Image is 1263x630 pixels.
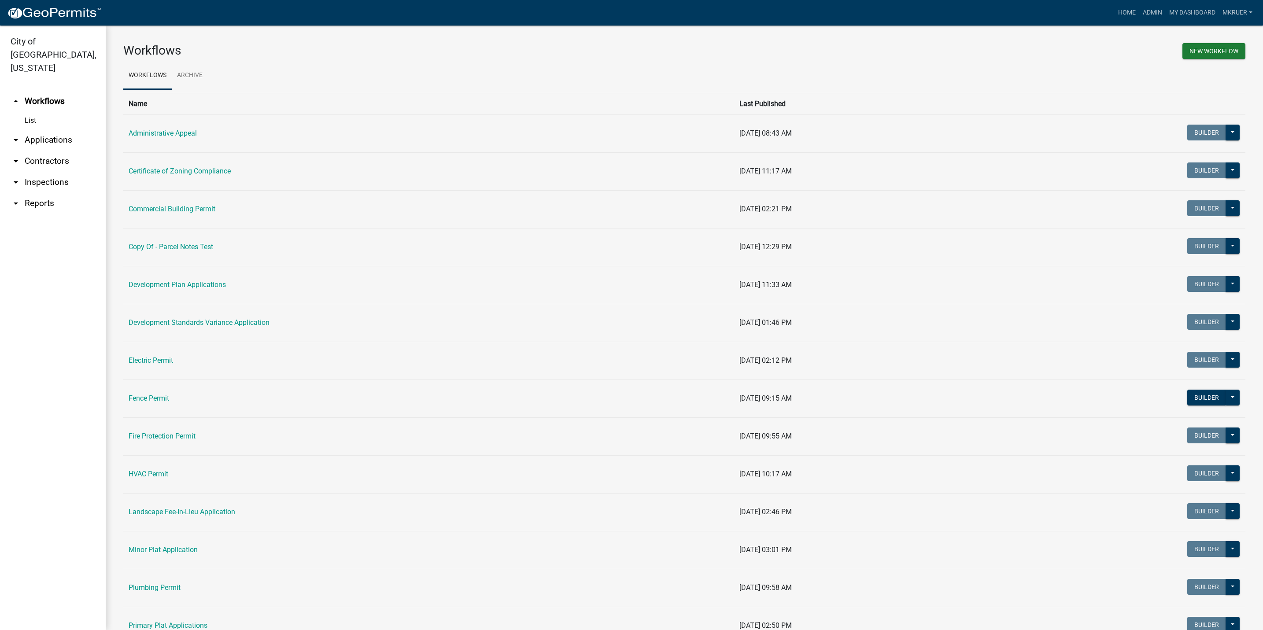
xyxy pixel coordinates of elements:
[739,583,792,592] span: [DATE] 09:58 AM
[1182,43,1245,59] button: New Workflow
[129,432,196,440] a: Fire Protection Permit
[1139,4,1166,21] a: Admin
[739,280,792,289] span: [DATE] 11:33 AM
[129,318,270,327] a: Development Standards Variance Application
[11,156,21,166] i: arrow_drop_down
[739,508,792,516] span: [DATE] 02:46 PM
[1187,465,1226,481] button: Builder
[123,93,734,114] th: Name
[11,96,21,107] i: arrow_drop_up
[1187,276,1226,292] button: Builder
[172,62,208,90] a: Archive
[739,167,792,175] span: [DATE] 11:17 AM
[1166,4,1219,21] a: My Dashboard
[11,198,21,209] i: arrow_drop_down
[739,205,792,213] span: [DATE] 02:21 PM
[1187,200,1226,216] button: Builder
[11,177,21,188] i: arrow_drop_down
[129,356,173,365] a: Electric Permit
[739,318,792,327] span: [DATE] 01:46 PM
[1187,390,1226,405] button: Builder
[1187,541,1226,557] button: Builder
[129,280,226,289] a: Development Plan Applications
[739,432,792,440] span: [DATE] 09:55 AM
[1115,4,1139,21] a: Home
[129,470,168,478] a: HVAC Permit
[129,621,207,630] a: Primary Plat Applications
[1187,352,1226,368] button: Builder
[1187,162,1226,178] button: Builder
[123,62,172,90] a: Workflows
[1187,503,1226,519] button: Builder
[129,545,198,554] a: Minor Plat Application
[129,394,169,402] a: Fence Permit
[1187,579,1226,595] button: Builder
[739,470,792,478] span: [DATE] 10:17 AM
[11,135,21,145] i: arrow_drop_down
[1187,427,1226,443] button: Builder
[739,129,792,137] span: [DATE] 08:43 AM
[1219,4,1256,21] a: mkruer
[123,43,678,58] h3: Workflows
[129,205,215,213] a: Commercial Building Permit
[739,621,792,630] span: [DATE] 02:50 PM
[739,356,792,365] span: [DATE] 02:12 PM
[739,545,792,554] span: [DATE] 03:01 PM
[734,93,988,114] th: Last Published
[129,243,213,251] a: Copy Of - Parcel Notes Test
[129,583,181,592] a: Plumbing Permit
[129,508,235,516] a: Landscape Fee-In-Lieu Application
[1187,314,1226,330] button: Builder
[1187,125,1226,140] button: Builder
[1187,238,1226,254] button: Builder
[739,243,792,251] span: [DATE] 12:29 PM
[129,167,231,175] a: Certificate of Zoning Compliance
[129,129,197,137] a: Administrative Appeal
[739,394,792,402] span: [DATE] 09:15 AM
